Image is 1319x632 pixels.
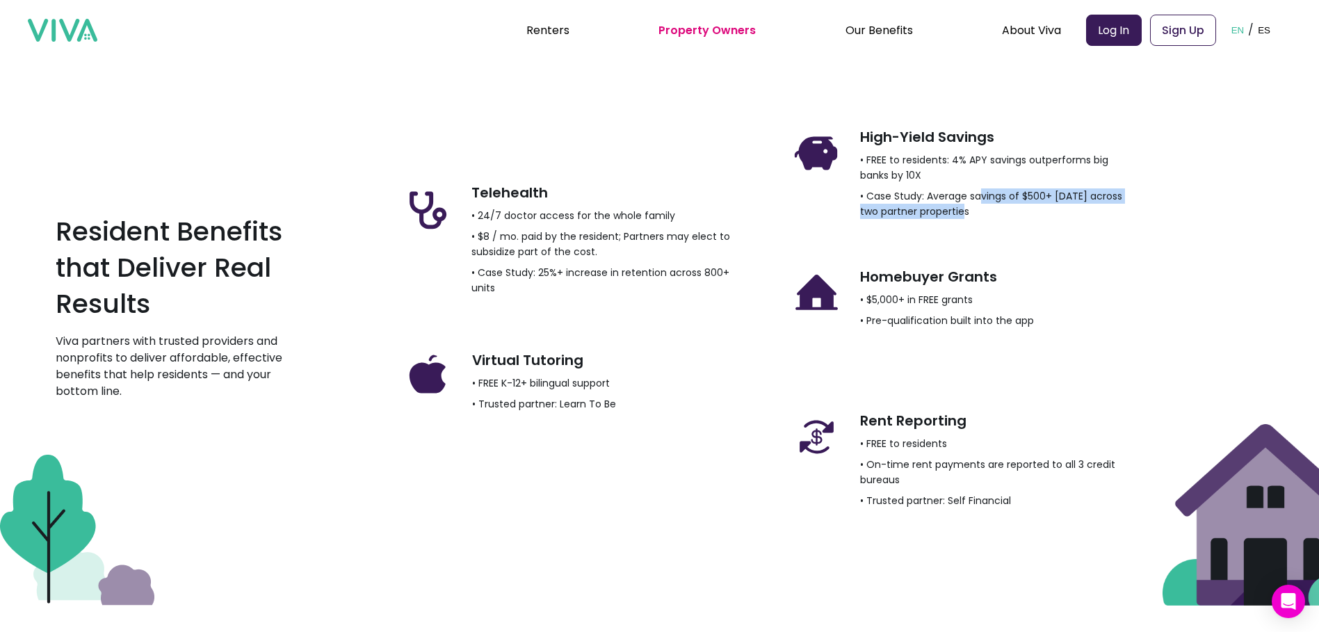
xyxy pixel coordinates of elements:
img: Trophy [794,270,839,316]
p: • On-time rent payments are reported to all 3 credit bureaus [860,457,1131,487]
p: • Pre-qualification built into the app [860,313,1034,328]
h3: Virtual Tutoring [472,348,583,373]
p: • $5,000+ in FREE grants [860,292,973,307]
img: An aesthetic blob with no significance [1163,424,1319,606]
p: • Trusted partner: Self Financial [860,493,1011,508]
h3: Homebuyer Grants [860,265,997,289]
img: Trophy [794,131,839,176]
p: • FREE K-12+ bilingual support [472,375,610,391]
img: Trophy [406,186,451,232]
h3: Telehealth [471,181,548,205]
div: Our Benefits [845,13,913,47]
a: Renters [526,22,569,38]
p: / [1248,19,1254,40]
div: About Viva [1002,13,1061,47]
img: Trophy [406,354,451,399]
h2: Resident Benefits that Deliver Real Results [56,213,305,322]
img: viva [28,19,97,42]
p: • Trusted partner: Learn To Be [472,396,616,412]
h3: High-Yield Savings [860,125,994,149]
p: • FREE to residents [860,436,947,451]
p: Viva partners with trusted providers and nonprofits to deliver affordable, effective benefits tha... [56,333,305,400]
img: Trophy [794,414,839,460]
a: Log In [1086,15,1142,46]
div: Open Intercom Messenger [1272,585,1305,618]
a: Property Owners [658,22,756,38]
a: Sign Up [1150,15,1216,46]
p: • $8 / mo. paid by the resident; Partners may elect to subsidize part of the cost. [471,229,744,259]
p: • Case Study: Average savings of $500+ [DATE] across two partner properties [860,188,1131,219]
button: EN [1227,8,1249,51]
p: • Case Study: 25%+ increase in retention across 800+ units [471,265,744,295]
p: • 24/7 doctor access for the whole family [471,208,675,223]
button: ES [1254,8,1275,51]
h3: Rent Reporting [860,409,966,433]
p: • FREE to residents: 4% APY savings outperforms big banks by 10X [860,152,1131,183]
